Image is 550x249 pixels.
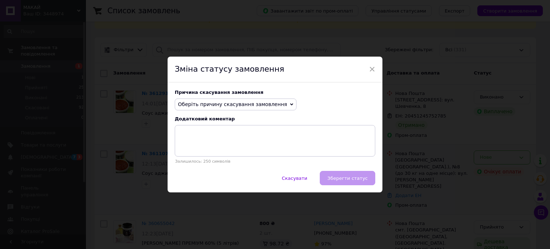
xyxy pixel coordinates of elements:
span: Оберіть причину скасування замовлення [178,101,287,107]
span: Скасувати [282,176,307,181]
div: Додатковий коментар [175,116,375,121]
p: Залишилось: 250 символів [175,159,375,164]
button: Скасувати [274,171,315,185]
div: Зміна статусу замовлення [168,57,382,82]
span: × [369,63,375,75]
div: Причина скасування замовлення [175,90,375,95]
